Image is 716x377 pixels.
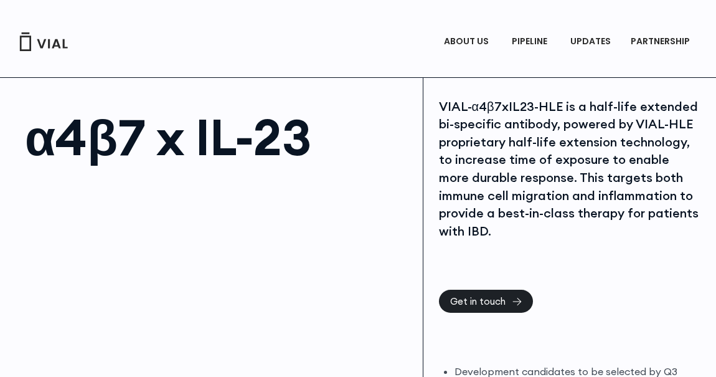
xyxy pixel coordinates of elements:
[560,31,620,52] a: UPDATES
[621,31,703,52] a: PARTNERSHIPMenu Toggle
[434,31,501,52] a: ABOUT USMenu Toggle
[25,112,410,162] h1: α4β7 x IL-23
[439,98,701,241] div: VIAL-α4β7xIL23-HLE is a half-life extended bi-specific antibody, powered by VIAL-HLE proprietary ...
[502,31,560,52] a: PIPELINEMenu Toggle
[450,297,506,306] span: Get in touch
[19,32,68,51] img: Vial Logo
[439,290,533,313] a: Get in touch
